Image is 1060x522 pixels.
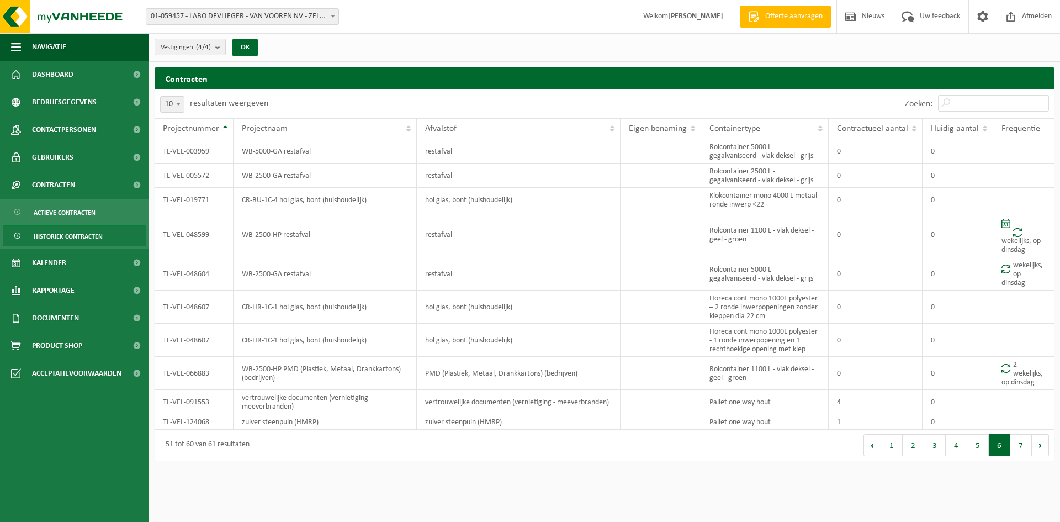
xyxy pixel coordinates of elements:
td: restafval [417,164,621,188]
td: 2-wekelijks, op dinsdag [993,357,1054,390]
h2: Contracten [155,67,1054,89]
td: restafval [417,139,621,164]
td: 0 [923,212,993,257]
td: Rolcontainer 1100 L - vlak deksel - geel - groen [701,212,829,257]
td: Pallet one way hout [701,390,829,414]
td: 0 [923,357,993,390]
td: 1 [829,414,923,430]
span: Containertype [709,124,760,133]
td: WB-2500-HP PMD (Plastiek, Metaal, Drankkartons) (bedrijven) [234,357,417,390]
td: wekelijks, op dinsdag [993,257,1054,291]
td: wekelijks, op dinsdag [993,212,1054,257]
span: Eigen benaming [629,124,687,133]
span: Contractueel aantal [837,124,908,133]
span: Acceptatievoorwaarden [32,360,121,387]
td: WB-2500-GA restafval [234,257,417,291]
td: TL-VEL-019771 [155,188,234,212]
span: 01-059457 - LABO DEVLIEGER - VAN VOOREN NV - ZELZATE [146,9,338,24]
td: 0 [923,324,993,357]
span: Gebruikers [32,144,73,171]
td: Rolcontainer 2500 L - gegalvaniseerd - vlak deksel - grijs [701,164,829,188]
button: 7 [1010,434,1032,456]
count: (4/4) [196,44,211,51]
td: Horeca cont mono 1000L polyester – 2 ronde inwerpopeningen zonder kleppen dia 22 cm [701,291,829,324]
td: TL-VEL-048599 [155,212,234,257]
span: Bedrijfsgegevens [32,88,97,116]
a: Offerte aanvragen [740,6,831,28]
button: Vestigingen(4/4) [155,39,226,55]
td: 0 [829,357,923,390]
td: 0 [829,164,923,188]
iframe: chat widget [6,498,184,522]
td: 0 [829,212,923,257]
td: TL-VEL-048604 [155,257,234,291]
td: 0 [923,139,993,164]
a: Actieve contracten [3,202,146,223]
td: TL-VEL-048607 [155,324,234,357]
td: CR-BU-1C-4 hol glas, bont (huishoudelijk) [234,188,417,212]
td: Horeca cont mono 1000L polyester - 1 ronde inwerpopening en 1 rechthoekige opening met klep [701,324,829,357]
span: 10 [160,96,184,113]
span: Documenten [32,304,79,332]
span: Afvalstof [425,124,457,133]
td: TL-VEL-005572 [155,164,234,188]
td: 0 [923,188,993,212]
button: 4 [946,434,967,456]
a: Historiek contracten [3,225,146,246]
td: TL-VEL-066883 [155,357,234,390]
td: vertrouwelijke documenten (vernietiging - meeverbranden) [417,390,621,414]
td: WB-2500-GA restafval [234,164,417,188]
td: CR-HR-1C-1 hol glas, bont (huishoudelijk) [234,291,417,324]
label: resultaten weergeven [190,99,268,108]
span: Kalender [32,249,66,277]
td: restafval [417,212,621,257]
td: Rolcontainer 1100 L - vlak deksel - geel - groen [701,357,829,390]
span: 01-059457 - LABO DEVLIEGER - VAN VOOREN NV - ZELZATE [146,8,339,25]
span: Projectnaam [242,124,288,133]
button: OK [232,39,258,56]
td: 0 [829,324,923,357]
td: hol glas, bont (huishoudelijk) [417,324,621,357]
span: Product Shop [32,332,82,360]
td: WB-2500-HP restafval [234,212,417,257]
td: Rolcontainer 5000 L - gegalvaniseerd - vlak deksel - grijs [701,257,829,291]
span: Contactpersonen [32,116,96,144]
span: Actieve contracten [34,202,96,223]
span: Frequentie [1001,124,1040,133]
span: Vestigingen [161,39,211,56]
td: hol glas, bont (huishoudelijk) [417,188,621,212]
td: 0 [923,291,993,324]
td: TL-VEL-091553 [155,390,234,414]
td: zuiver steenpuin (HMRP) [234,414,417,430]
td: TL-VEL-048607 [155,291,234,324]
td: 0 [923,390,993,414]
span: Rapportage [32,277,75,304]
td: 0 [829,139,923,164]
td: CR-HR-1C-1 hol glas, bont (huishoudelijk) [234,324,417,357]
button: 3 [924,434,946,456]
td: vertrouwelijke documenten (vernietiging - meeverbranden) [234,390,417,414]
td: hol glas, bont (huishoudelijk) [417,291,621,324]
td: 0 [829,257,923,291]
label: Zoeken: [905,99,932,108]
strong: [PERSON_NAME] [668,12,723,20]
span: 10 [161,97,184,112]
td: TL-VEL-003959 [155,139,234,164]
button: Previous [863,434,881,456]
button: 2 [903,434,924,456]
td: 0 [923,257,993,291]
td: PMD (Plastiek, Metaal, Drankkartons) (bedrijven) [417,357,621,390]
button: 5 [967,434,989,456]
div: 51 tot 60 van 61 resultaten [160,435,250,455]
button: Next [1032,434,1049,456]
button: 1 [881,434,903,456]
td: zuiver steenpuin (HMRP) [417,414,621,430]
td: 4 [829,390,923,414]
span: Huidig aantal [931,124,979,133]
span: Historiek contracten [34,226,103,247]
td: 0 [829,291,923,324]
td: WB-5000-GA restafval [234,139,417,164]
td: restafval [417,257,621,291]
span: Offerte aanvragen [762,11,825,22]
span: Projectnummer [163,124,219,133]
